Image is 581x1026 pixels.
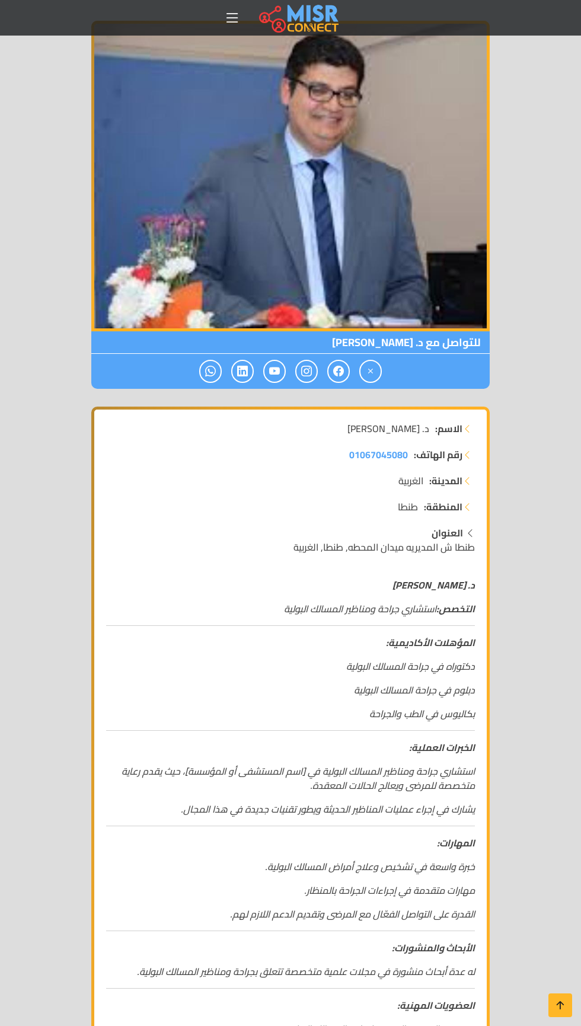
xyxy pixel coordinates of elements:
strong: المؤهلات الأكاديمية: [386,634,475,651]
strong: د. [PERSON_NAME] [392,576,475,594]
a: 01067045080 [349,448,408,462]
strong: الأبحاث والمنشورات: [392,939,475,957]
strong: التخصص: [436,600,475,618]
strong: المدينة: [429,474,462,488]
span: 01067045080 [349,446,408,464]
strong: العنوان [432,524,463,542]
span: د. [PERSON_NAME] [347,421,429,436]
em: دبلوم في جراحة المسالك البولية [354,681,475,699]
img: main.misr_connect [259,3,339,33]
span: طنطا [398,500,418,514]
strong: المنطقة: [424,500,462,514]
em: بكاليوس في الطب والجراحة [369,705,475,723]
span: للتواصل مع د. [PERSON_NAME] [91,331,490,354]
em: استشاري جراحة ومناظير المسالك البولية في [اسم المستشفى أو المؤسسة]، حيث يقدم رعاية متخصصة للمرضى ... [122,762,475,794]
strong: الخبرات العملية: [409,739,475,756]
em: له عدة أبحاث منشورة في مجلات علمية متخصصة تتعلق بجراحة ومناظير المسالك البولية. [137,963,475,980]
img: د. حسين ممدوح [91,21,490,331]
em: خبرة واسعة في تشخيص وعلاج أمراض المسالك البولية. [265,858,475,875]
em: استشاري جراحة ومناظير المسالك البولية [284,600,475,618]
strong: رقم الهاتف: [414,448,462,462]
span: طنطا ش المديريه ميدان المحطه, طنطا, الغربية [293,538,475,556]
em: القدرة على التواصل الفعّال مع المرضى وتقديم الدعم اللازم لهم. [230,905,475,923]
strong: العضويات المهنية: [397,996,475,1014]
em: يشارك في إجراء عمليات المناظير الحديثة ويطور تقنيات جديدة في هذا المجال. [181,800,475,818]
span: الغربية [398,474,423,488]
strong: الاسم: [435,421,462,436]
strong: المهارات: [437,834,475,852]
em: دكتوراه في جراحة المسالك البولية [346,657,475,675]
em: مهارات متقدمة في إجراءات الجراحة بالمنظار. [304,881,475,899]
